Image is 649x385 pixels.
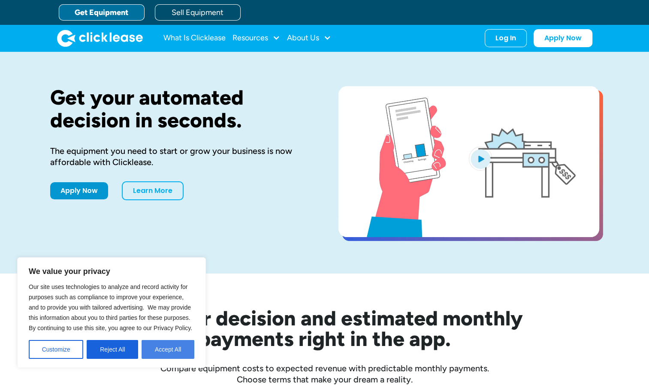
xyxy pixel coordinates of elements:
img: Clicklease logo [57,30,143,47]
div: We value your privacy [17,257,206,368]
button: Reject All [87,340,138,359]
button: Customize [29,340,83,359]
a: Get Equipment [59,4,145,21]
h1: Get your automated decision in seconds. [50,86,311,132]
a: What Is Clicklease [163,30,226,47]
div: The equipment you need to start or grow your business is now affordable with Clicklease. [50,145,311,168]
div: Compare equipment costs to expected revenue with predictable monthly payments. Choose terms that ... [50,363,599,385]
div: Resources [232,30,280,47]
div: About Us [287,30,331,47]
a: open lightbox [338,86,599,237]
a: Apply Now [50,182,108,199]
p: We value your privacy [29,266,194,277]
a: Apply Now [534,29,592,47]
div: Log In [495,34,516,42]
h2: See your decision and estimated monthly payments right in the app. [85,308,565,349]
img: Blue play button logo on a light blue circular background [469,147,492,171]
button: Accept All [142,340,194,359]
a: Sell Equipment [155,4,241,21]
span: Our site uses technologies to analyze and record activity for purposes such as compliance to impr... [29,283,192,331]
a: home [57,30,143,47]
a: Learn More [122,181,184,200]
